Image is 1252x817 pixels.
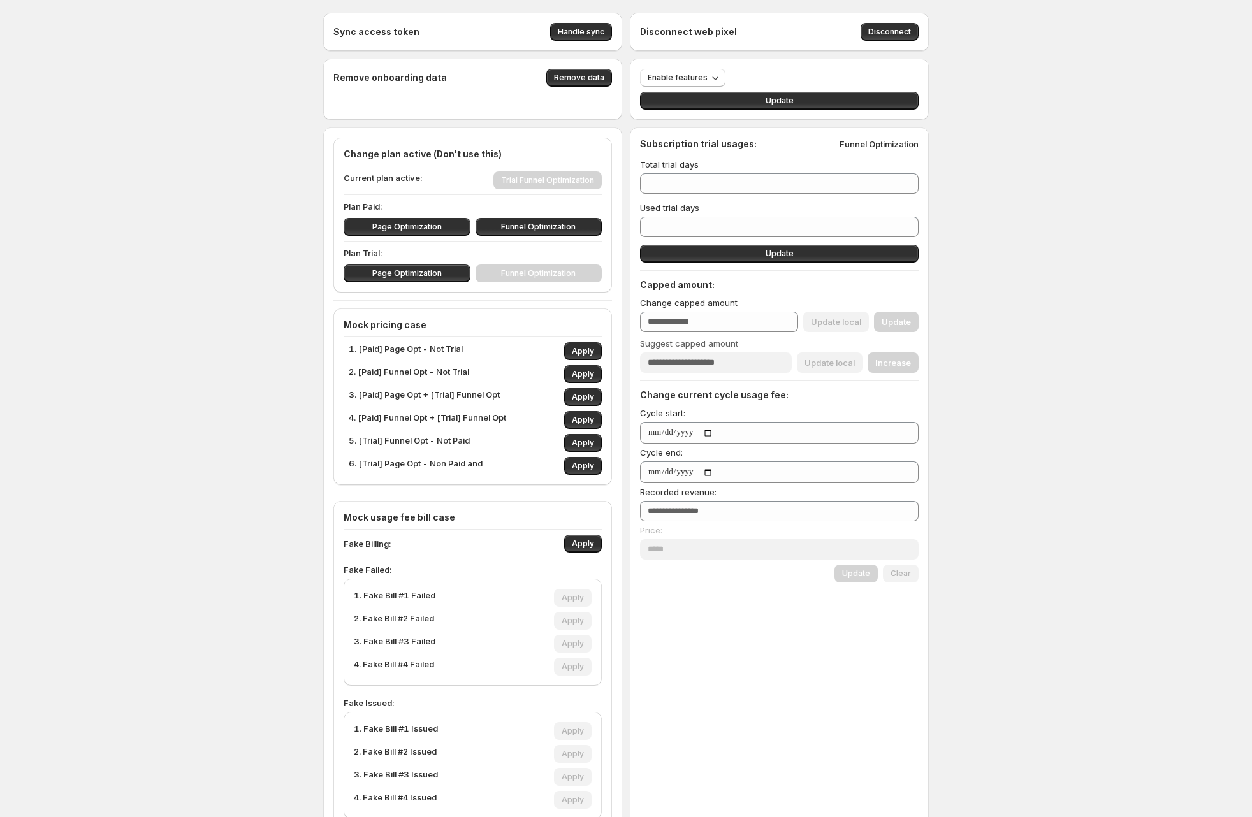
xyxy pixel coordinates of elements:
[640,298,738,308] span: Change capped amount
[640,69,725,87] button: Enable features
[354,722,438,740] p: 1. Fake Bill #1 Issued
[572,346,594,356] span: Apply
[766,96,794,106] span: Update
[344,511,602,524] h4: Mock usage fee bill case
[349,457,483,475] p: 6. [Trial] Page Opt - Non Paid and
[861,23,919,41] button: Disconnect
[564,365,602,383] button: Apply
[572,369,594,379] span: Apply
[344,247,602,259] p: Plan Trial:
[354,768,438,786] p: 3. Fake Bill #3 Issued
[344,200,602,213] p: Plan Paid:
[640,159,699,170] span: Total trial days
[564,411,602,429] button: Apply
[550,23,612,41] button: Handle sync
[766,249,794,259] span: Update
[333,25,419,38] h4: Sync access token
[354,791,437,809] p: 4. Fake Bill #4 Issued
[344,319,602,331] h4: Mock pricing case
[349,411,506,429] p: 4. [Paid] Funnel Opt + [Trial] Funnel Opt
[640,138,757,150] h4: Subscription trial usages:
[640,408,685,418] span: Cycle start:
[344,537,391,550] p: Fake Billing:
[640,487,717,497] span: Recorded revenue:
[354,635,435,653] p: 3. Fake Bill #3 Failed
[564,434,602,452] button: Apply
[640,338,738,349] span: Suggest capped amount
[354,589,435,607] p: 1. Fake Bill #1 Failed
[372,222,442,232] span: Page Optimization
[349,434,470,452] p: 5. [Trial] Funnel Opt - Not Paid
[354,612,434,630] p: 2. Fake Bill #2 Failed
[640,389,919,401] h4: Change current cycle usage fee:
[640,447,683,458] span: Cycle end:
[640,525,662,535] span: Price:
[564,457,602,475] button: Apply
[640,92,919,110] button: Update
[372,268,442,278] span: Page Optimization
[476,218,602,236] button: Funnel Optimization
[572,461,594,471] span: Apply
[344,218,470,236] button: Page Optimization
[344,148,602,161] h4: Change plan active (Don't use this)
[501,222,576,232] span: Funnel Optimization
[349,388,500,406] p: 3. [Paid] Page Opt + [Trial] Funnel Opt
[572,438,594,448] span: Apply
[354,658,434,676] p: 4. Fake Bill #4 Failed
[344,563,602,576] p: Fake Failed:
[558,27,604,37] span: Handle sync
[344,171,423,189] p: Current plan active:
[640,278,919,291] h4: Capped amount:
[868,27,911,37] span: Disconnect
[648,73,708,83] span: Enable features
[354,745,437,763] p: 2. Fake Bill #2 Issued
[640,203,699,213] span: Used trial days
[640,245,919,263] button: Update
[564,388,602,406] button: Apply
[333,71,447,84] h4: Remove onboarding data
[640,25,737,38] h4: Disconnect web pixel
[349,365,469,383] p: 2. [Paid] Funnel Opt - Not Trial
[572,539,594,549] span: Apply
[564,535,602,553] button: Apply
[349,342,463,360] p: 1. [Paid] Page Opt - Not Trial
[572,415,594,425] span: Apply
[840,138,919,150] p: Funnel Optimization
[546,69,612,87] button: Remove data
[572,392,594,402] span: Apply
[344,264,470,282] button: Page Optimization
[554,73,604,83] span: Remove data
[344,697,602,709] p: Fake Issued:
[564,342,602,360] button: Apply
